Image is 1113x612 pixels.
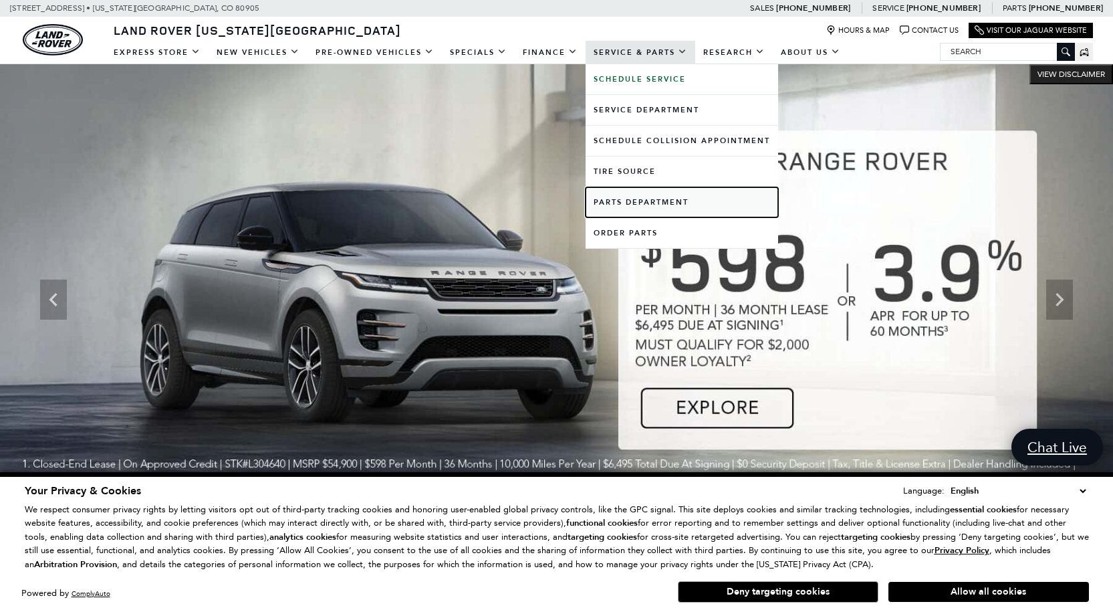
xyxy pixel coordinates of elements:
[106,22,409,38] a: Land Rover [US_STATE][GEOGRAPHIC_DATA]
[888,582,1089,602] button: Allow all cookies
[307,41,442,64] a: Pre-Owned Vehicles
[695,41,773,64] a: Research
[568,531,637,543] strong: targeting cookies
[21,589,110,598] div: Powered by
[515,41,586,64] a: Finance
[900,25,959,35] a: Contact Us
[106,41,209,64] a: EXPRESS STORE
[72,589,110,598] a: ComplyAuto
[586,126,778,156] a: Schedule Collision Appointment
[1046,280,1073,320] div: Next
[25,503,1089,572] p: We respect consumer privacy rights by letting visitors opt out of third-party tracking cookies an...
[114,22,401,38] span: Land Rover [US_STATE][GEOGRAPHIC_DATA]
[935,545,989,555] a: Privacy Policy
[442,41,515,64] a: Specials
[1021,438,1094,456] span: Chat Live
[773,41,848,64] a: About Us
[209,41,307,64] a: New Vehicles
[269,531,336,543] strong: analytics cookies
[776,3,850,13] a: [PHONE_NUMBER]
[106,41,848,64] nav: Main Navigation
[586,157,778,187] a: Tire Source
[25,484,141,498] span: Your Privacy & Cookies
[678,581,878,603] button: Deny targeting cookies
[23,24,83,56] img: Land Rover
[586,218,778,248] a: Order Parts
[935,544,989,556] u: Privacy Policy
[566,517,638,529] strong: functional cookies
[586,41,695,64] a: Service & Parts
[1003,3,1027,13] span: Parts
[903,486,945,495] div: Language:
[826,25,890,35] a: Hours & Map
[1037,69,1105,80] span: VIEW DISCLAIMER
[750,3,774,13] span: Sales
[10,3,259,13] a: [STREET_ADDRESS] • [US_STATE][GEOGRAPHIC_DATA], CO 80905
[594,74,686,84] b: Schedule Service
[34,558,117,571] strong: Arbitration Provision
[947,484,1089,498] select: Language Select
[872,3,904,13] span: Service
[841,531,910,543] strong: targeting cookies
[586,187,778,217] a: Parts Department
[586,95,778,125] a: Service Department
[23,24,83,56] a: land-rover
[941,43,1074,60] input: Search
[586,64,778,94] a: Schedule Service
[1011,429,1103,466] a: Chat Live
[40,280,67,320] div: Previous
[950,504,1017,516] strong: essential cookies
[906,3,981,13] a: [PHONE_NUMBER]
[975,25,1087,35] a: Visit Our Jaguar Website
[1029,3,1103,13] a: [PHONE_NUMBER]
